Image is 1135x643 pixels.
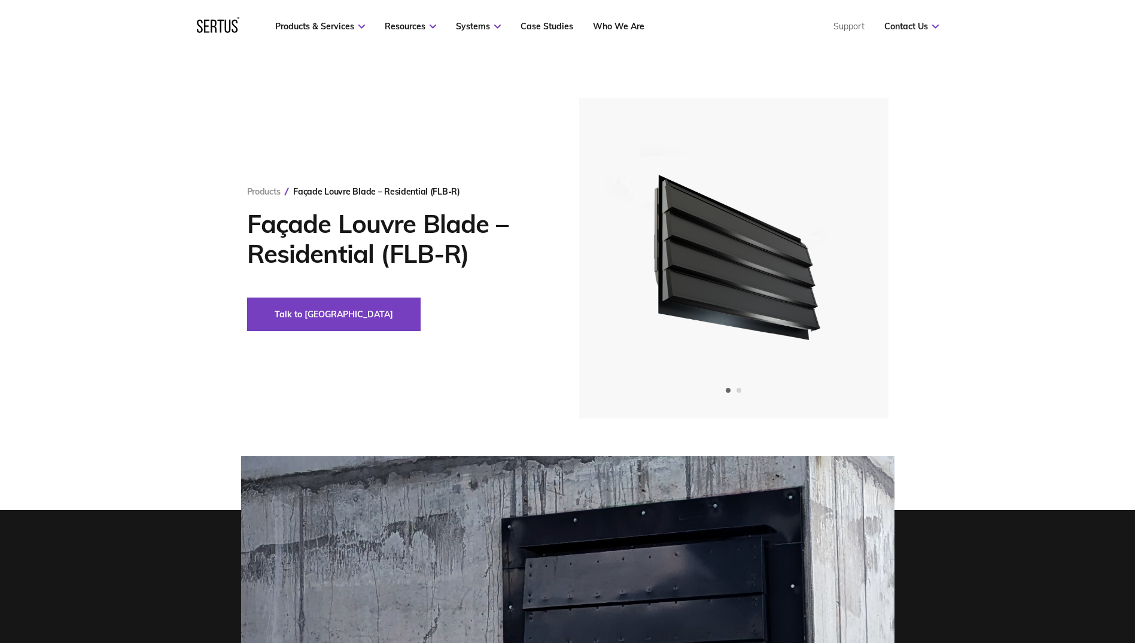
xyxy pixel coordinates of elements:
a: Contact Us [884,21,939,32]
a: Who We Are [593,21,644,32]
a: Systems [456,21,501,32]
a: Products & Services [275,21,365,32]
h1: Façade Louvre Blade – Residential (FLB-R) [247,209,543,269]
a: Resources [385,21,436,32]
span: Go to slide 2 [737,388,741,393]
button: Talk to [GEOGRAPHIC_DATA] [247,298,421,331]
a: Support [833,21,865,32]
a: Products [247,186,281,197]
a: Case Studies [521,21,573,32]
